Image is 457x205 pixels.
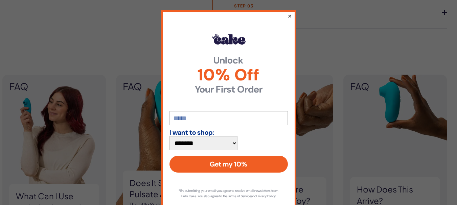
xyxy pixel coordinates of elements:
button: Get my 10% [169,156,288,173]
strong: I want to shop: [169,129,214,136]
img: Hello Cake [212,34,246,45]
span: 10% Off [169,67,288,83]
p: *By submitting your email you agree to receive email newsletters from Hello Cake. You also agree ... [176,188,281,199]
a: Terms of Service [227,194,251,198]
button: × [287,12,292,20]
strong: Your First Order [169,85,288,94]
strong: Unlock [169,56,288,65]
a: Privacy Policy [256,194,275,198]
